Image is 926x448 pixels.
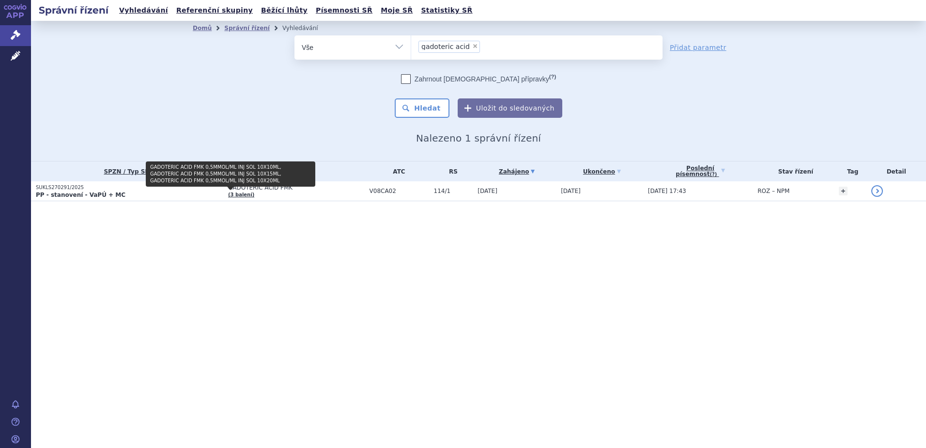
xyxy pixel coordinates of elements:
a: Ukončeno [561,165,643,178]
a: Referenční skupiny [173,4,256,17]
abbr: (?) [710,172,717,177]
span: [DATE] 17:43 [648,188,686,194]
th: Detail [866,161,926,181]
h2: Správní řízení [31,3,116,17]
li: Vyhledávání [282,21,331,35]
button: Hledat [395,98,449,118]
a: Běžící lhůty [258,4,310,17]
span: V08CA02 [370,188,429,194]
p: SUKLS270291/2025 [36,184,223,191]
th: ATC [365,161,429,181]
a: Vyhledávání [116,4,171,17]
span: GADOTERIC ACID FMK [228,184,365,191]
a: Písemnosti SŘ [313,4,375,17]
label: Zahrnout [DEMOGRAPHIC_DATA] přípravky [401,74,556,84]
span: × [472,43,478,49]
a: + [839,187,848,195]
a: Zahájeno [478,165,556,178]
abbr: (?) [549,74,556,80]
a: Poslednípísemnost(?) [648,161,753,181]
a: (3 balení) [228,192,254,197]
a: detail [871,185,883,197]
span: [DATE] [478,188,497,194]
th: Přípravek [223,161,365,181]
span: ROZ – NPM [757,188,789,194]
span: gadoteric acid [421,43,470,50]
button: Uložit do sledovaných [458,98,562,118]
a: SPZN / Typ SŘ [36,165,223,178]
a: Správní řízení [224,25,270,32]
th: Stav řízení [753,161,833,181]
th: RS [429,161,473,181]
span: 114/1 [434,188,473,194]
a: Statistiky SŘ [418,4,475,17]
a: Moje SŘ [378,4,416,17]
span: [DATE] [561,188,581,194]
a: Domů [193,25,212,32]
strong: PP - stanovení - VaPÚ + MC [36,192,125,198]
input: gadoteric acid [483,40,488,52]
a: Přidat parametr [670,43,726,52]
th: Tag [834,161,867,181]
span: Nalezeno 1 správní řízení [416,132,541,144]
